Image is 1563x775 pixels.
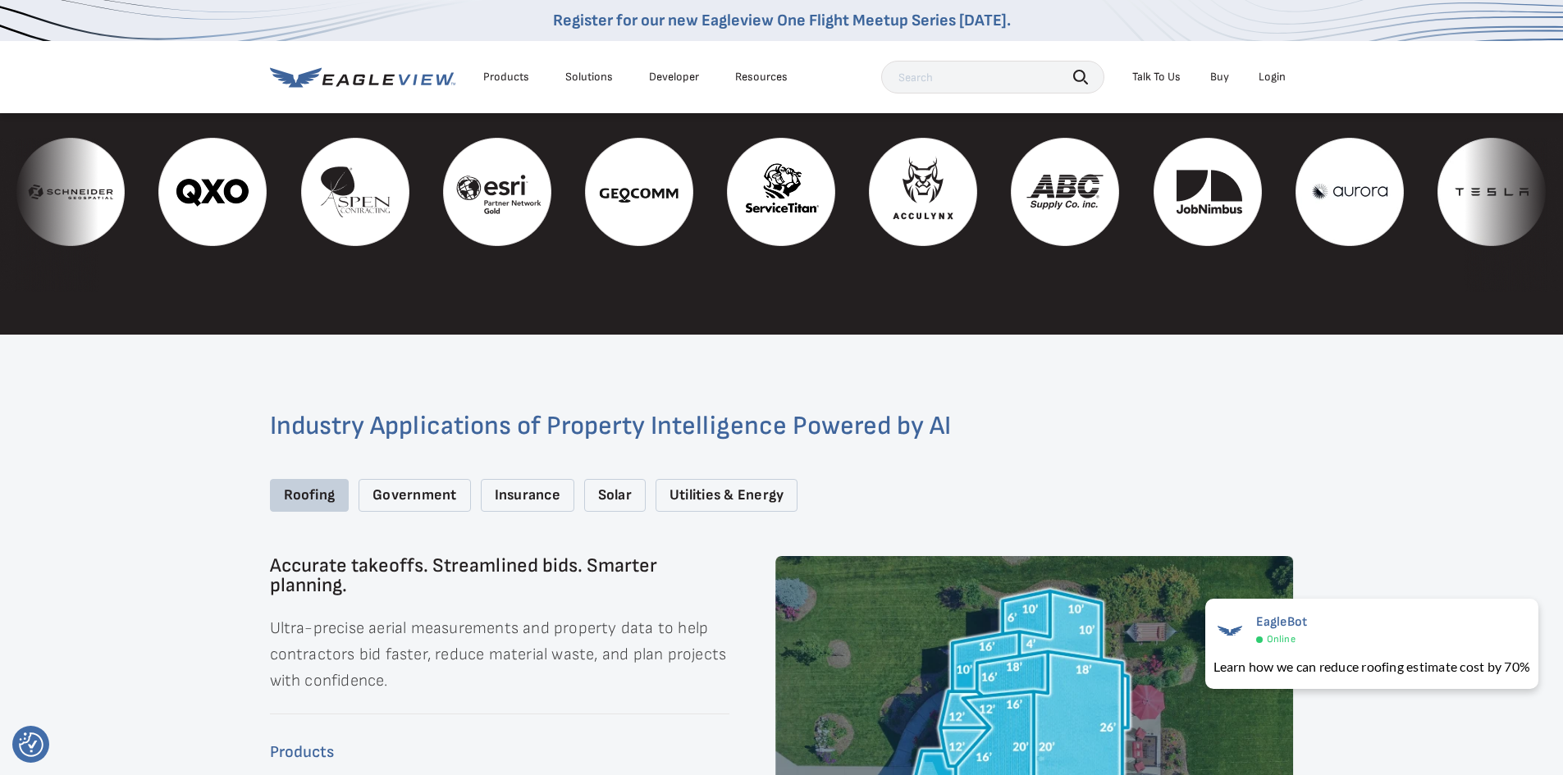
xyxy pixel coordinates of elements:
h4: Products [270,739,729,765]
img: Revisit consent button [19,732,43,757]
div: Insurance [481,479,574,513]
img: EagleBot [1213,614,1246,647]
div: Government [359,479,470,513]
div: Talk To Us [1132,70,1181,84]
div: Login [1259,70,1286,84]
button: Consent Preferences [19,732,43,757]
a: Developer [649,70,699,84]
div: Products [483,70,529,84]
a: Buy [1210,70,1229,84]
span: Online [1267,633,1296,645]
p: Ultra-precise aerial measurements and property data to help contractors bid faster, reduce materi... [270,615,729,694]
a: Register for our new Eagleview One Flight Meetup Series [DATE]. [553,11,1011,30]
div: Learn how we can reduce roofing estimate cost by 70% [1213,657,1530,677]
div: Utilities & Energy [656,479,797,513]
input: Search [881,61,1104,93]
div: Solar [584,479,646,513]
h2: Industry Applications of Property Intelligence Powered by AI [270,413,1294,440]
div: Resources [735,70,788,84]
div: Roofing [270,479,350,513]
div: Solutions [565,70,613,84]
span: EagleBot [1256,614,1308,630]
h3: Accurate takeoffs. Streamlined bids. Smarter planning. [270,556,729,595]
